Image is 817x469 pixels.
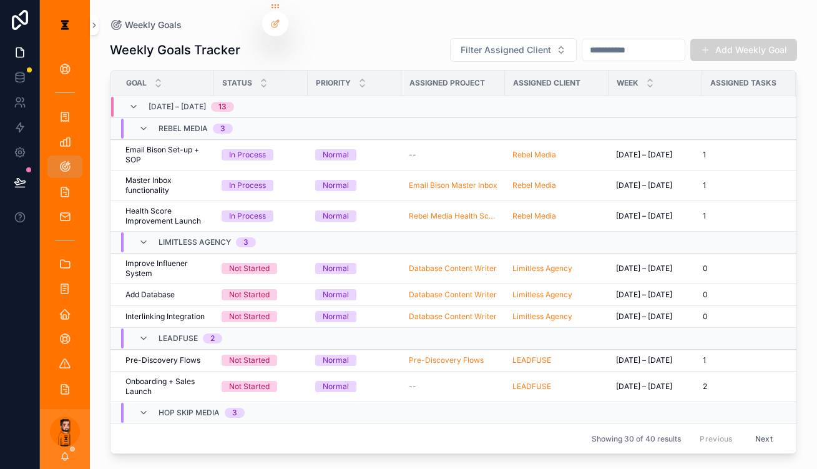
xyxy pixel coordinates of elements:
[461,44,551,56] span: Filter Assigned Client
[616,355,672,365] span: [DATE] – [DATE]
[315,210,394,222] a: Normal
[616,264,695,274] a: [DATE] – [DATE]
[703,180,706,190] span: 1
[592,434,681,444] span: Showing 30 of 40 results
[222,381,300,392] a: Not Started
[229,381,270,392] div: Not Started
[512,180,556,190] span: Rebel Media
[222,210,300,222] a: In Process
[409,150,416,160] span: --
[703,312,781,322] a: 0
[409,211,497,221] span: Rebel Media Health Score
[409,180,497,190] a: Email Bison Master Inbox
[703,382,707,392] span: 2
[409,264,497,274] span: Database Content Writer
[703,355,706,365] span: 1
[512,150,556,160] a: Rebel Media
[409,355,484,365] a: Pre-Discovery Flows
[315,149,394,160] a: Normal
[409,312,497,322] a: Database Content Writer
[409,382,416,392] span: --
[125,355,200,365] span: Pre-Discovery Flows
[703,290,781,300] a: 0
[617,78,638,88] span: Week
[125,312,205,322] span: Interlinking Integration
[55,15,75,35] img: App logo
[616,150,695,160] a: [DATE] – [DATE]
[512,290,601,300] a: Limitless Agency
[229,263,270,274] div: Not Started
[229,355,270,366] div: Not Started
[222,289,300,300] a: Not Started
[512,312,572,322] a: Limitless Agency
[512,180,601,190] a: Rebel Media
[229,210,266,222] div: In Process
[512,264,572,274] a: Limitless Agency
[222,180,300,191] a: In Process
[229,311,270,322] div: Not Started
[125,290,175,300] span: Add Database
[229,289,270,300] div: Not Started
[616,211,672,221] span: [DATE] – [DATE]
[616,150,672,160] span: [DATE] – [DATE]
[323,263,349,274] div: Normal
[512,382,551,392] a: LEADFUSE
[512,355,601,365] a: LEADFUSE
[315,180,394,191] a: Normal
[703,150,781,160] a: 1
[323,311,349,322] div: Normal
[409,290,497,300] a: Database Content Writer
[703,211,706,221] span: 1
[243,237,248,247] div: 3
[616,180,695,190] a: [DATE] – [DATE]
[315,381,394,392] a: Normal
[222,355,300,366] a: Not Started
[222,311,300,322] a: Not Started
[512,264,601,274] a: Limitless Agency
[616,290,672,300] span: [DATE] – [DATE]
[126,78,147,88] span: Goal
[125,145,207,165] a: Email Bison Set-up + SOP
[409,290,497,300] a: Database Content Writer
[690,39,797,61] button: Add Weekly Goal
[316,78,351,88] span: Priority
[409,382,497,392] a: --
[513,78,580,88] span: Assigned Client
[512,211,556,221] a: Rebel Media
[409,150,497,160] a: --
[159,408,220,418] span: Hop Skip Media
[703,180,781,190] a: 1
[323,180,349,191] div: Normal
[746,429,781,448] button: Next
[616,211,695,221] a: [DATE] – [DATE]
[703,312,708,322] span: 0
[229,180,266,191] div: In Process
[159,124,208,134] span: Rebel Media
[512,290,572,300] a: Limitless Agency
[323,289,349,300] div: Normal
[710,78,776,88] span: Assigned Tasks
[125,206,207,226] a: Health Score Improvement Launch
[703,150,706,160] span: 1
[703,382,781,392] a: 2
[232,408,237,418] div: 3
[703,290,708,300] span: 0
[323,210,349,222] div: Normal
[315,289,394,300] a: Normal
[409,312,497,322] a: Database Content Writer
[315,355,394,366] a: Normal
[616,290,695,300] a: [DATE] – [DATE]
[125,19,182,31] span: Weekly Goals
[616,355,695,365] a: [DATE] – [DATE]
[616,264,672,274] span: [DATE] – [DATE]
[125,175,207,195] span: Master Inbox functionality
[222,78,252,88] span: Status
